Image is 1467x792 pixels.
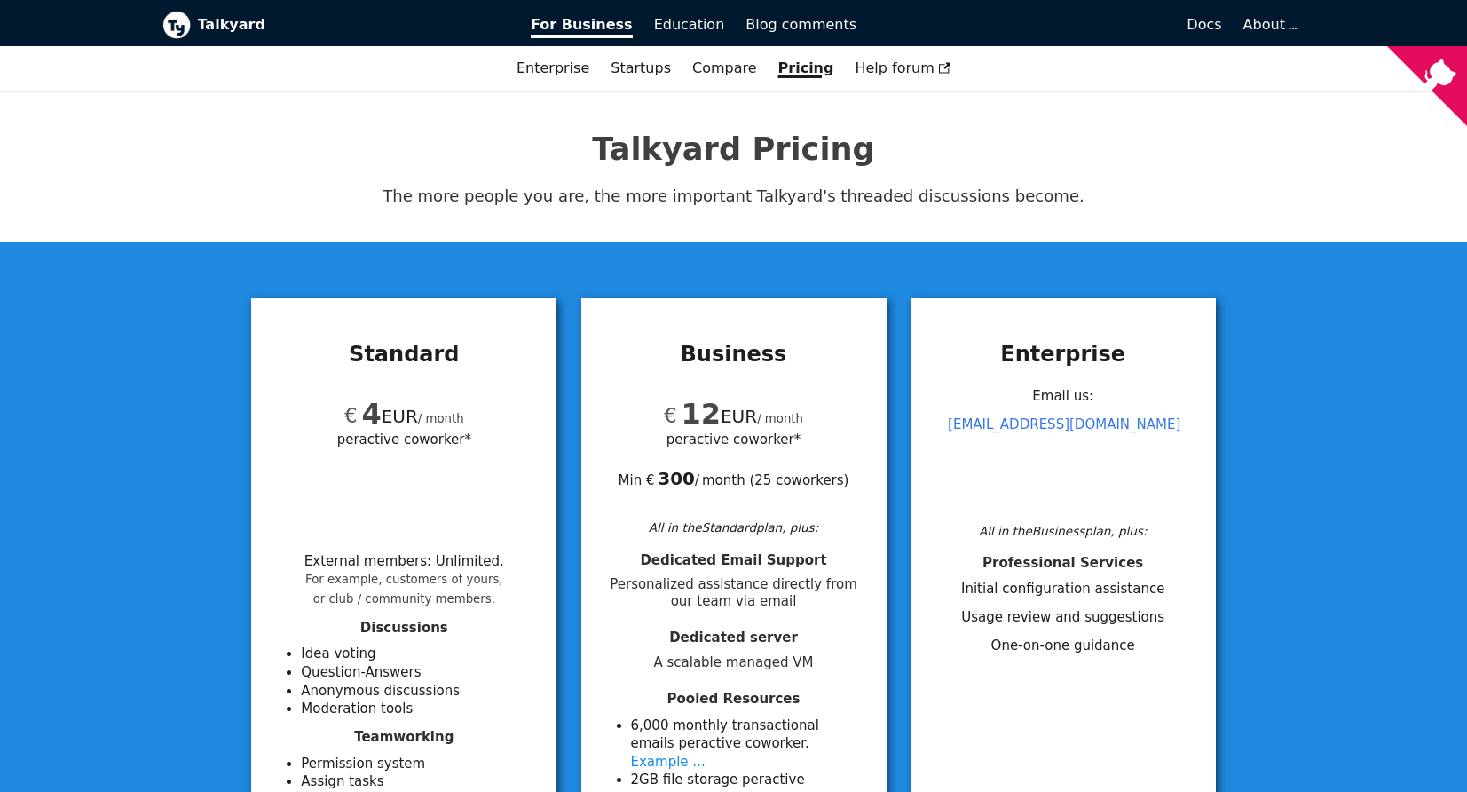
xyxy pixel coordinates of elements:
span: Help forum [855,59,950,76]
a: Docs [867,10,1233,40]
li: Question-Answers [301,663,535,682]
span: Dedicated server [669,630,798,645]
li: Initial configuration assistance [932,580,1195,598]
small: For example, customers of yours, or club / community members. [305,573,503,606]
b: Talkyard [198,13,507,36]
a: Pricing [768,53,845,83]
h4: Pooled Resources [603,691,865,708]
div: All in the Standard plan, plus: [603,518,865,537]
li: Usage review and suggestions [932,608,1195,627]
li: Moderation tools [301,700,535,718]
a: Compare [692,59,757,76]
div: Min € / month ( 25 coworkers ) [603,449,865,490]
span: A scalable managed VM [603,654,865,671]
span: € [664,404,677,427]
h3: Business [603,341,865,368]
a: [EMAIL_ADDRESS][DOMAIN_NAME] [948,416,1180,432]
span: EUR [344,406,418,427]
li: Permission system [301,755,535,773]
span: For Business [531,16,633,38]
span: per active coworker* [337,429,471,449]
h4: Teamworking [272,729,535,746]
b: 300 [658,468,695,489]
h1: Talkyard Pricing [162,130,1305,169]
a: Startups [600,53,682,83]
span: Dedicated Email Support [640,552,826,568]
h3: Standard [272,341,535,368]
li: External members : Unlimited . [304,553,504,606]
a: About [1243,16,1295,33]
a: Enterprise [506,53,600,83]
a: For Business [520,10,643,40]
h4: Professional Services [932,555,1195,572]
p: The more people you are, the more important Talkyard's threaded discussions become. [162,183,1305,210]
a: Blog comments [735,10,867,40]
a: Example ... [631,754,706,770]
li: Idea voting [301,645,535,663]
span: Personalized assistance directly from our team via email [603,576,865,610]
div: All in the Business plan, plus: [932,521,1195,541]
small: / month [418,412,464,425]
h3: Enterprise [932,341,1195,368]
span: Blog comments [745,16,856,33]
a: Talkyard logoTalkyard [162,11,507,39]
span: per active coworker* [666,429,801,449]
li: 6 ,000 monthly transactional emails per active coworker . [631,717,865,772]
li: One-on-one guidance [932,637,1195,655]
li: Anonymous discussions [301,682,535,701]
h4: Discussions [272,620,535,637]
img: Talkyard logo [162,11,191,39]
li: Assign tasks [301,772,535,791]
span: Docs [1187,16,1221,33]
a: Help forum [844,53,961,83]
a: Education [643,10,736,40]
small: / month [757,412,803,425]
span: 12 [681,397,721,431]
span: 4 [361,397,381,431]
span: € [344,404,358,427]
span: Education [654,16,725,33]
div: Email us: [932,382,1195,517]
span: EUR [664,406,757,427]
